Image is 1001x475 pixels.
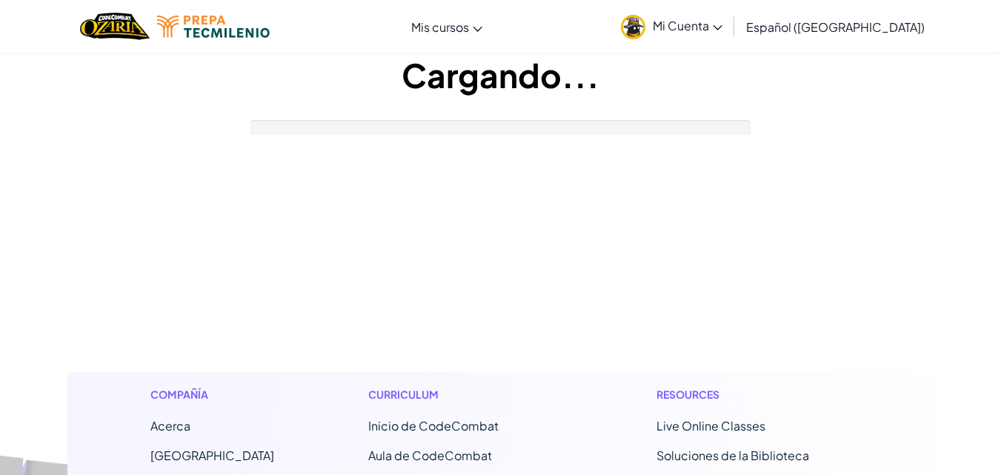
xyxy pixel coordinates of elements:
[656,448,809,463] a: Soluciones de la Biblioteca
[404,7,490,47] a: Mis cursos
[653,18,722,33] span: Mi Cuenta
[150,448,274,463] a: [GEOGRAPHIC_DATA]
[80,11,149,41] img: Home
[368,448,492,463] a: Aula de CodeCombat
[656,387,851,402] h1: Resources
[621,15,645,39] img: avatar
[368,418,499,434] span: Inicio de CodeCombat
[656,418,765,434] a: Live Online Classes
[411,19,469,35] span: Mis cursos
[746,19,925,35] span: Español ([GEOGRAPHIC_DATA])
[368,387,563,402] h1: Curriculum
[150,387,274,402] h1: Compañía
[80,11,149,41] a: Ozaria by CodeCombat logo
[739,7,932,47] a: Español ([GEOGRAPHIC_DATA])
[150,418,190,434] a: Acerca
[613,3,730,50] a: Mi Cuenta
[157,16,270,38] img: Tecmilenio logo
